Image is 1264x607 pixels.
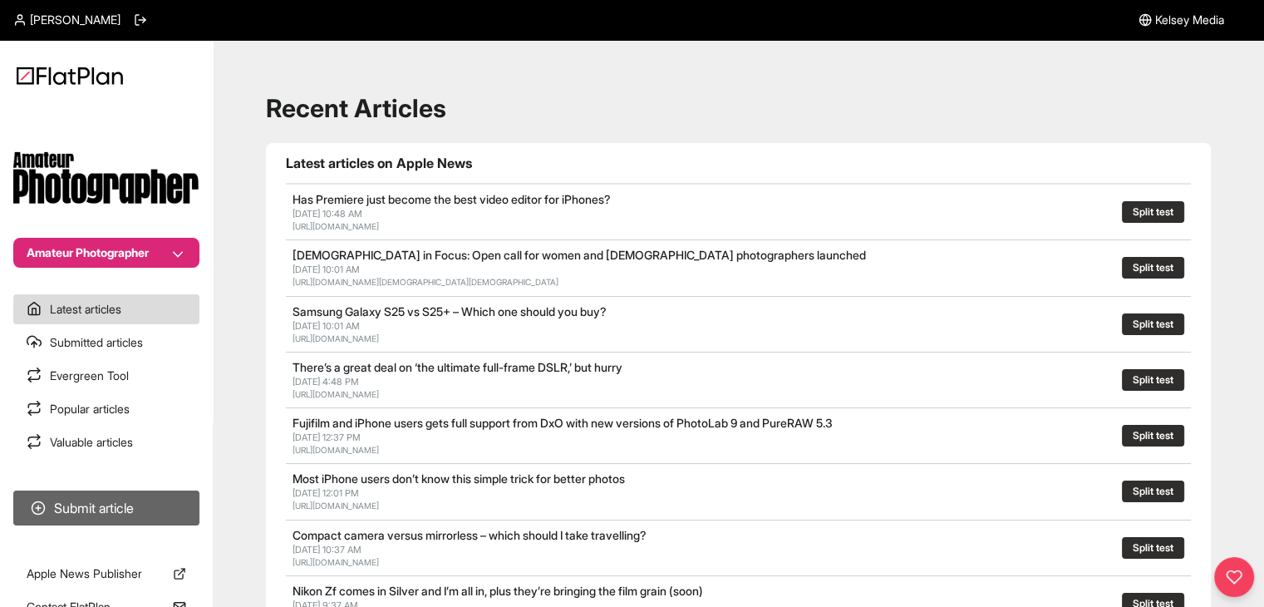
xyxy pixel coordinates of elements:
[293,557,379,567] a: [URL][DOMAIN_NAME]
[293,445,379,455] a: [URL][DOMAIN_NAME]
[293,333,379,343] a: [URL][DOMAIN_NAME]
[293,584,703,598] a: Nikon Zf comes in Silver and I’m all in, plus they’re bringing the film grain (soon)
[293,501,379,511] a: [URL][DOMAIN_NAME]
[293,304,607,318] a: Samsung Galaxy S25 vs S25+ – Which one should you buy?
[1155,12,1224,28] span: Kelsey Media
[1122,425,1184,447] button: Split test
[293,416,833,430] a: Fujifilm and iPhone users gets full support from DxO with new versions of PhotoLab 9 and PureRAW 5.3
[293,376,359,387] span: [DATE] 4:48 PM
[293,432,361,443] span: [DATE] 12:37 PM
[13,427,199,457] a: Valuable articles
[293,192,611,206] a: Has Premiere just become the best video editor for iPhones?
[293,264,360,275] span: [DATE] 10:01 AM
[293,528,647,542] a: Compact camera versus mirrorless – which should I take travelling?
[13,294,199,324] a: Latest articles
[293,389,379,399] a: [URL][DOMAIN_NAME]
[293,471,625,486] a: Most iPhone users don’t know this simple trick for better photos
[293,277,558,287] a: [URL][DOMAIN_NAME][DEMOGRAPHIC_DATA][DEMOGRAPHIC_DATA]
[293,487,359,499] span: [DATE] 12:01 PM
[1122,313,1184,335] button: Split test
[293,248,866,262] a: [DEMOGRAPHIC_DATA] in Focus: Open call for women and [DEMOGRAPHIC_DATA] photographers launched
[13,394,199,424] a: Popular articles
[266,93,1211,123] h1: Recent Articles
[13,559,199,589] a: Apple News Publisher
[17,67,123,85] img: Logo
[293,320,360,332] span: [DATE] 10:01 AM
[13,361,199,391] a: Evergreen Tool
[13,328,199,358] a: Submitted articles
[1122,369,1184,391] button: Split test
[1122,257,1184,279] button: Split test
[30,12,120,28] span: [PERSON_NAME]
[293,221,379,231] a: [URL][DOMAIN_NAME]
[293,544,361,555] span: [DATE] 10:37 AM
[13,12,120,28] a: [PERSON_NAME]
[13,151,199,205] img: Publication Logo
[286,153,1191,173] h1: Latest articles on Apple News
[293,208,362,220] span: [DATE] 10:48 AM
[1122,201,1184,223] button: Split test
[293,360,622,374] a: There’s a great deal on ‘the ultimate full-frame DSLR,’ but hurry
[13,238,199,268] button: Amateur Photographer
[13,491,199,526] button: Submit article
[1122,537,1184,559] button: Split test
[1122,481,1184,502] button: Split test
